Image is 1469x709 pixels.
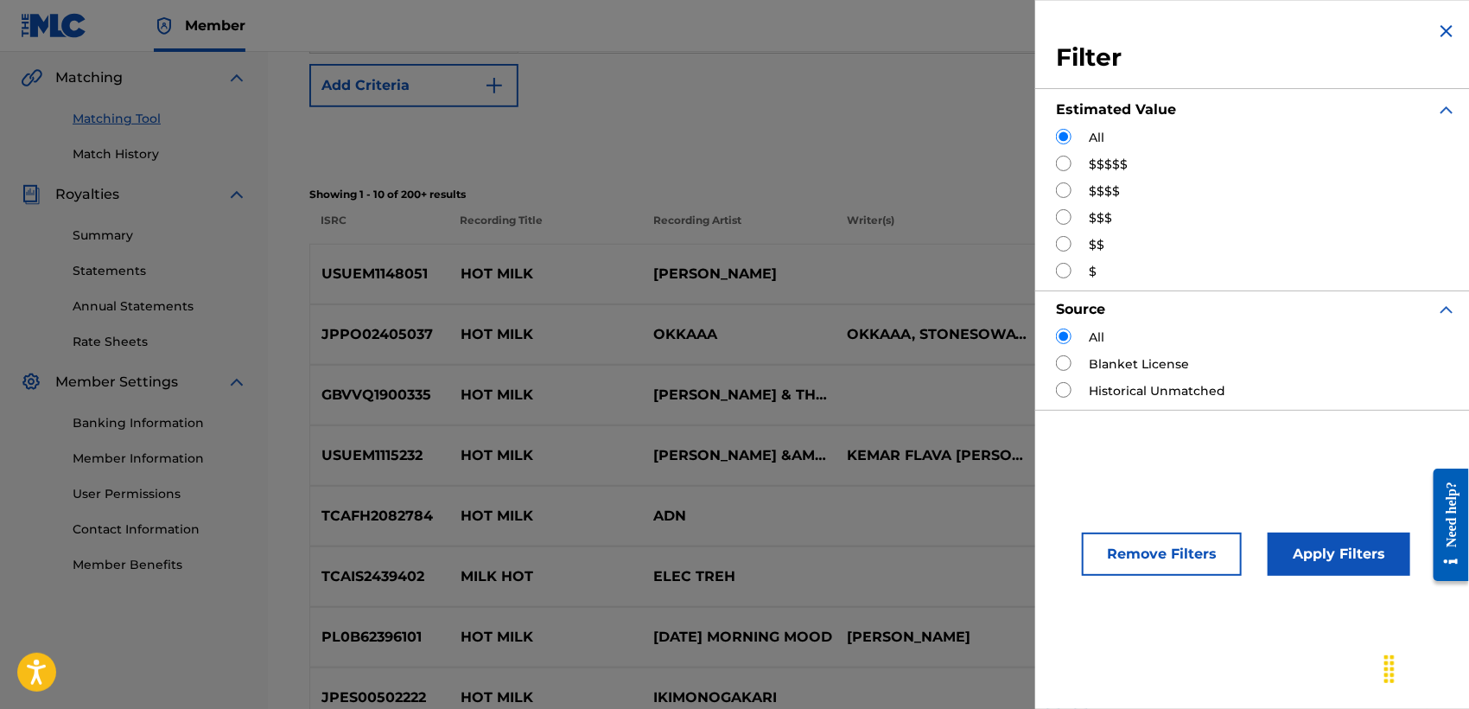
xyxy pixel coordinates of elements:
a: Member Benefits [73,556,247,574]
iframe: Resource Center [1421,456,1469,595]
a: Contact Information [73,521,247,539]
span: Royalties [55,184,119,205]
div: Drag [1376,643,1403,695]
p: Recording Title [448,213,642,244]
iframe: Chat Widget [1383,626,1469,709]
p: TCAFH2082784 [310,506,449,527]
button: Apply Filters [1268,533,1410,576]
p: ADN [642,506,836,527]
label: $$$$$ [1089,156,1128,174]
img: expand [1436,299,1457,320]
button: Remove Filters [1082,533,1242,576]
p: OKKAAA, STONESOWAVY [836,324,1029,345]
img: Royalties [21,184,41,205]
p: OKKAAA [642,324,836,345]
img: Matching [21,67,42,88]
a: Match History [73,145,247,163]
label: All [1089,329,1104,347]
p: HOT MILK [449,506,643,527]
label: $$$ [1089,209,1112,227]
p: Recording Artist [642,213,836,244]
h3: Filter [1056,42,1457,73]
p: USUEM1148051 [310,264,449,284]
p: HOT MILK [449,687,643,708]
strong: Estimated Value [1056,101,1176,118]
span: Matching [55,67,123,88]
p: TCAIS2439402 [310,566,449,587]
img: Top Rightsholder [154,16,175,36]
a: Rate Sheets [73,333,247,351]
p: Showing 1 - 10 of 200+ results [309,187,1428,202]
a: Member Information [73,450,247,468]
label: $$$$ [1089,182,1120,201]
p: HOT MILK [449,264,643,284]
a: Matching Tool [73,110,247,128]
p: [PERSON_NAME] & THE AGGROVATORS [642,385,836,406]
p: IKIMONOGAKARI [642,687,836,708]
span: Member Settings [55,372,178,393]
p: JPPO02405037 [310,324,449,345]
a: Banking Information [73,414,247,432]
p: ELEC TREH [642,566,836,587]
img: Member Settings [21,372,41,393]
p: GBVVQ1900335 [310,385,449,406]
p: MILK HOT [449,566,643,587]
img: expand [1436,99,1457,120]
p: HOT MILK [449,385,643,406]
a: User Permissions [73,485,247,503]
label: Historical Unmatched [1089,382,1225,400]
p: [PERSON_NAME] [836,627,1029,648]
p: Writer(s) [836,213,1029,244]
img: 9d2ae6d4665cec9f34b9.svg [484,75,505,96]
img: expand [226,184,247,205]
p: USUEM1115232 [310,445,449,466]
label: All [1089,129,1104,147]
p: JPES00502222 [310,687,449,708]
p: ISRC [309,213,448,244]
p: [DATE] MORNING MOOD [642,627,836,648]
a: Summary [73,227,247,245]
img: expand [226,67,247,88]
p: [PERSON_NAME] [642,264,836,284]
img: close [1436,21,1457,42]
label: $ [1089,263,1097,281]
a: Statements [73,262,247,280]
p: HOT MILK [449,627,643,648]
a: Annual Statements [73,297,247,316]
span: Member [185,16,245,35]
p: HOT MILK [449,324,643,345]
p: [PERSON_NAME] &AMP; [PERSON_NAME] BARREL [642,445,836,466]
p: HOT MILK [449,445,643,466]
strong: Source [1056,301,1105,317]
label: $$ [1089,236,1104,254]
img: expand [226,372,247,393]
p: KEMAR FLAVA [PERSON_NAME]/[PERSON_NAME] BARREL [836,445,1029,466]
label: Blanket License [1089,355,1189,374]
button: Add Criteria [309,64,518,107]
p: PL0B62396101 [310,627,449,648]
img: MLC Logo [21,13,87,38]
